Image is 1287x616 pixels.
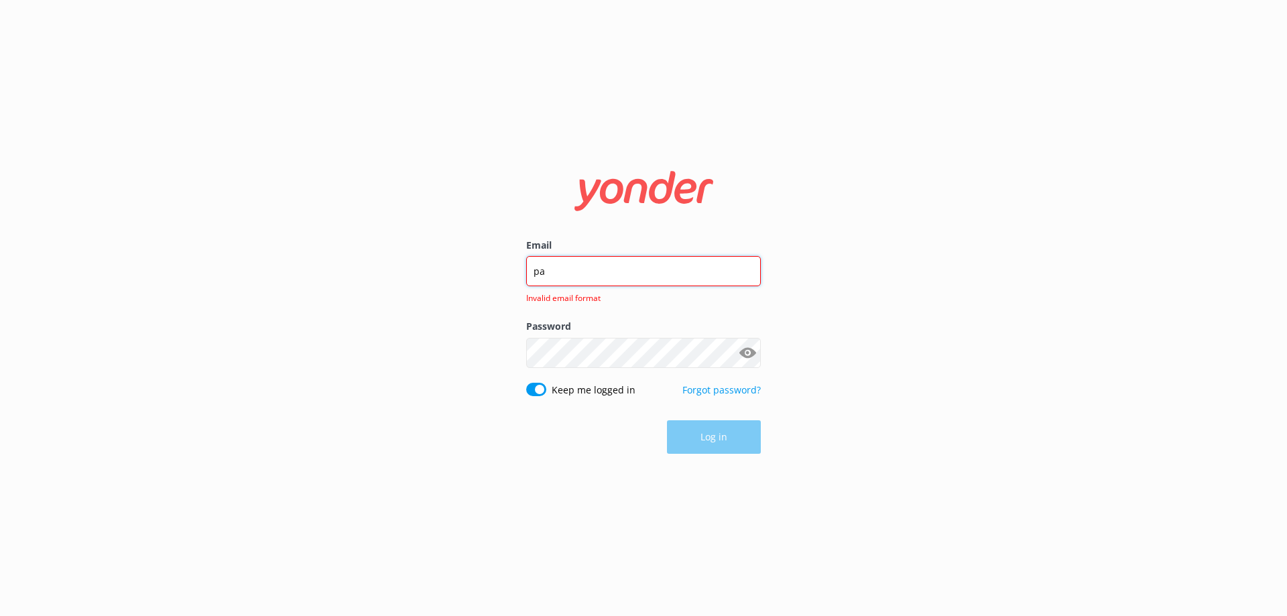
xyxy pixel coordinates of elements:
button: Show password [734,339,761,366]
span: Invalid email format [526,292,753,304]
input: user@emailaddress.com [526,256,761,286]
a: Forgot password? [682,383,761,396]
label: Password [526,319,761,334]
label: Keep me logged in [552,383,635,397]
label: Email [526,238,761,253]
